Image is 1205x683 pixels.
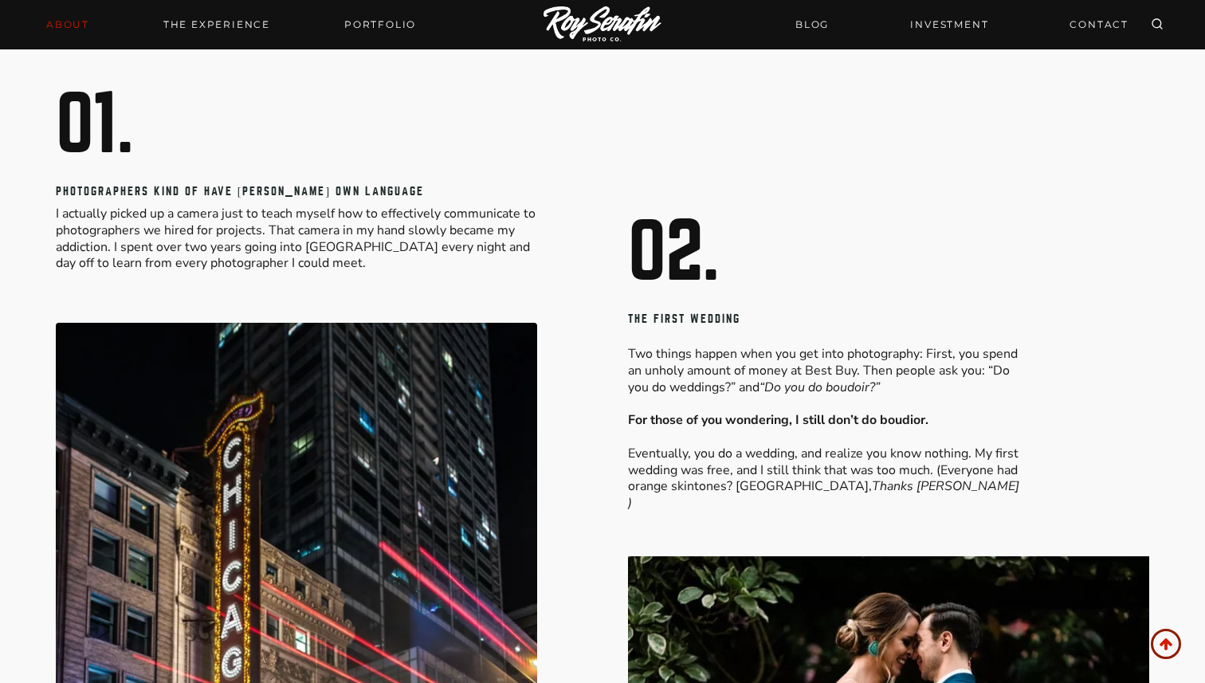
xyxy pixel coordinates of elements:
nav: Secondary Navigation [786,10,1138,38]
img: Logo of Roy Serafin Photo Co., featuring stylized text in white on a light background, representi... [544,6,661,44]
h5: THE FIRST WEDDING [628,311,1149,328]
h2: 02. [628,234,1149,273]
a: THE EXPERIENCE [154,14,280,36]
h2: 01. [56,107,537,145]
h5: PHOTOGRAPHERS KIND OF HAVE [PERSON_NAME] OWN LANGUAGE [56,183,537,200]
button: View Search Form [1146,14,1168,36]
a: Scroll to top [1151,629,1181,659]
a: INVESTMENT [901,10,998,38]
em: Thanks [PERSON_NAME] ) [628,477,1019,512]
nav: Primary Navigation [37,14,426,36]
em: “Do you do boudoir?” [760,379,880,396]
a: About [37,14,99,36]
a: Portfolio [335,14,426,36]
a: CONTACT [1060,10,1138,38]
p: Two things happen when you get into photography: First, you spend an unholy amount of money at Be... [628,333,1149,531]
p: I actually picked up a camera just to teach myself how to effectively communicate to photographer... [56,206,537,297]
strong: For those of you wondering, I still don’t do boudior. [628,411,928,429]
a: BLOG [786,10,838,38]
